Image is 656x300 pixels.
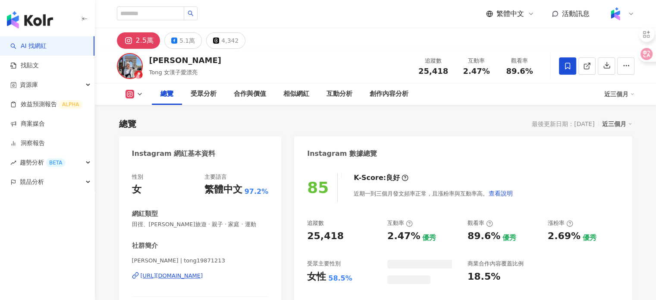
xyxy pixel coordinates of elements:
span: 資源庫 [20,75,38,95]
span: 89.6% [506,67,533,76]
a: 效益預測報告ALPHA [10,100,82,109]
div: 近期一到三個月發文頻率正常，且漲粉率與互動率高。 [354,185,513,202]
div: 85 [307,179,329,196]
a: 商案媒合 [10,120,45,128]
a: searchAI 找網紅 [10,42,47,51]
div: Instagram 數據總覽 [307,149,377,158]
span: rise [10,160,16,166]
img: logo [7,11,53,28]
span: 競品分析 [20,172,44,192]
div: 受眾主要性別 [307,260,341,268]
div: 女 [132,183,141,196]
span: 趨勢分析 [20,153,66,172]
img: KOL Avatar [117,53,143,79]
div: 漲粉率 [548,219,573,227]
div: 2.5萬 [136,35,154,47]
button: 查看說明 [488,185,513,202]
div: 18.5% [468,270,500,284]
span: 97.2% [245,187,269,196]
div: BETA [46,158,66,167]
div: 5.1萬 [179,35,195,47]
div: 4,342 [221,35,239,47]
div: 觀看率 [503,57,536,65]
div: 2.47% [387,230,420,243]
button: 2.5萬 [117,32,160,49]
div: 網紅類型 [132,209,158,218]
div: 優秀 [583,233,596,243]
div: 追蹤數 [307,219,324,227]
div: 優秀 [502,233,516,243]
div: 性別 [132,173,143,181]
div: 89.6% [468,230,500,243]
span: search [188,10,194,16]
span: 繁體中文 [496,9,524,19]
div: 總覽 [160,89,173,99]
div: Instagram 網紅基本資料 [132,149,216,158]
div: 創作內容分析 [370,89,408,99]
span: 查看說明 [489,190,513,197]
a: [URL][DOMAIN_NAME] [132,272,269,280]
img: Kolr%20app%20icon%20%281%29.png [607,6,624,22]
div: 商業合作內容覆蓋比例 [468,260,524,268]
div: 近三個月 [604,87,634,101]
div: 優秀 [422,233,436,243]
div: 觀看率 [468,219,493,227]
div: 合作與價值 [234,89,266,99]
div: 2.69% [548,230,581,243]
div: 58.5% [328,274,352,283]
div: 社群簡介 [132,241,158,250]
div: 良好 [386,173,400,183]
div: 女性 [307,270,326,284]
div: [PERSON_NAME] [149,55,221,66]
span: 田徑、[PERSON_NAME]旅遊 · 親子 · 家庭 · 運動 [132,221,269,228]
span: 2.47% [463,67,490,76]
div: 追蹤數 [417,57,450,65]
a: 洞察報告 [10,139,45,148]
button: 4,342 [206,32,245,49]
div: 互動率 [387,219,413,227]
div: K-Score : [354,173,408,183]
button: 5.1萬 [164,32,202,49]
span: Tong 女漢子愛漂亮 [149,69,198,76]
div: 繁體中文 [204,183,242,196]
div: 受眾分析 [191,89,217,99]
div: 總覽 [119,118,136,130]
span: 25,418 [418,66,448,76]
span: 活動訊息 [562,9,590,18]
div: 最後更新日期：[DATE] [532,120,594,127]
div: 主要語言 [204,173,227,181]
div: 近三個月 [602,118,632,129]
a: 找貼文 [10,61,39,70]
div: 相似網紅 [283,89,309,99]
div: 互動率 [460,57,493,65]
div: 25,418 [307,230,344,243]
div: [URL][DOMAIN_NAME] [141,272,203,280]
div: 互動分析 [326,89,352,99]
span: [PERSON_NAME] | tong19871213 [132,257,269,265]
